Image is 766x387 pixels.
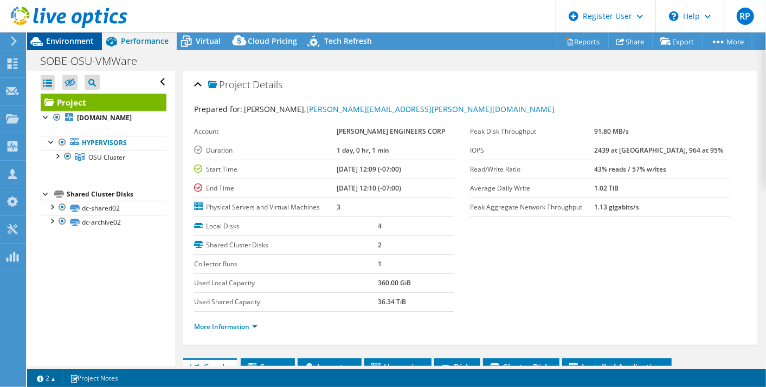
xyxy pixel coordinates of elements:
[337,127,445,136] b: [PERSON_NAME] ENGINEERS CORP
[41,150,166,164] a: OSU Cluster
[470,183,594,194] label: Average Daily Write
[608,33,653,50] a: Share
[303,362,356,372] span: Inventory
[194,183,337,194] label: End Time
[194,259,378,270] label: Collector Runs
[41,215,166,229] a: dc-archive02
[307,104,555,114] a: [PERSON_NAME][EMAIL_ADDRESS][PERSON_NAME][DOMAIN_NAME]
[62,371,126,385] a: Project Notes
[652,33,703,50] a: Export
[248,36,297,46] span: Cloud Pricing
[594,146,723,155] b: 2439 at [GEOGRAPHIC_DATA], 964 at 95%
[77,113,132,122] b: [DOMAIN_NAME]
[337,183,401,193] b: [DATE] 12:10 (-07:00)
[194,104,242,114] label: Prepared for:
[737,8,754,25] span: RP
[41,111,166,125] a: [DOMAIN_NAME]
[337,165,401,174] b: [DATE] 12:09 (-07:00)
[594,127,629,136] b: 91.80 MB/s
[557,33,609,50] a: Reports
[568,362,666,372] span: Installed Applications
[194,126,337,137] label: Account
[246,362,289,372] span: Servers
[378,297,406,306] b: 36.34 TiB
[244,104,555,114] span: [PERSON_NAME],
[67,188,166,201] div: Shared Cluster Disks
[41,136,166,150] a: Hypervisors
[194,202,337,213] label: Physical Servers and Virtual Machines
[196,36,221,46] span: Virtual
[594,183,619,193] b: 1.02 TiB
[208,80,250,90] span: Project
[194,221,378,232] label: Local Disks
[194,278,378,288] label: Used Local Capacity
[253,78,283,91] span: Details
[594,165,666,174] b: 43% reads / 57% writes
[378,259,382,268] b: 1
[324,36,372,46] span: Tech Refresh
[378,278,411,287] b: 360.00 GiB
[370,362,426,372] span: Hypervisor
[194,164,337,175] label: Start Time
[41,94,166,111] a: Project
[121,36,169,46] span: Performance
[194,240,378,251] label: Shared Cluster Disks
[194,145,337,156] label: Duration
[194,297,378,307] label: Used Shared Capacity
[470,145,594,156] label: IOPS
[337,146,389,155] b: 1 day, 0 hr, 1 min
[29,371,63,385] a: 2
[337,202,340,212] b: 3
[470,202,594,213] label: Peak Aggregate Network Throughput
[378,240,382,250] b: 2
[702,33,752,50] a: More
[470,126,594,137] label: Peak Disk Throughput
[488,362,554,372] span: Cluster Disks
[470,164,594,175] label: Read/Write Ratio
[194,322,258,331] a: More Information
[594,202,639,212] b: 1.13 gigabits/s
[35,55,154,67] h1: SOBE-OSU-VMWare
[88,153,125,162] span: OSU Cluster
[189,362,231,372] span: Graphs
[440,362,475,372] span: Disks
[41,201,166,215] a: dc-shared02
[378,221,382,231] b: 4
[669,11,679,21] svg: \n
[46,36,94,46] span: Environment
